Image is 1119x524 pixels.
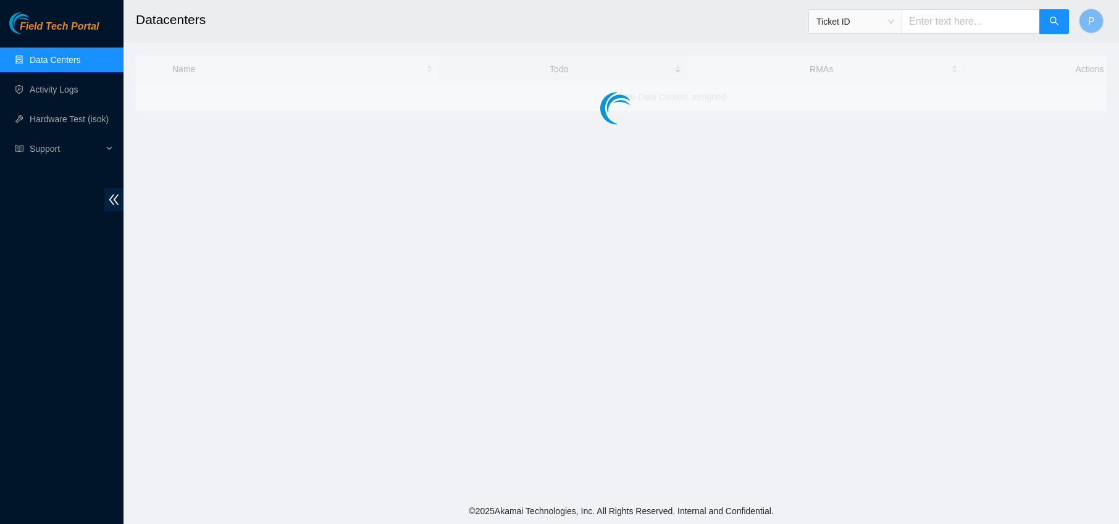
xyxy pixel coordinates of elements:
footer: © 2025 Akamai Technologies, Inc. All Rights Reserved. Internal and Confidential. [124,498,1119,524]
a: Akamai TechnologiesField Tech Portal [9,22,99,38]
span: search [1049,16,1059,28]
a: Activity Logs [30,85,78,94]
span: read [15,144,23,153]
button: search [1039,9,1069,34]
span: P [1088,14,1095,29]
span: Support [30,136,103,161]
a: Data Centers [30,55,80,65]
img: Akamai Technologies [9,12,62,34]
span: Ticket ID [816,12,894,31]
span: double-left [104,188,124,211]
span: Field Tech Portal [20,21,99,33]
input: Enter text here... [902,9,1040,34]
button: P [1079,9,1104,33]
a: Hardware Test (isok) [30,114,109,124]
